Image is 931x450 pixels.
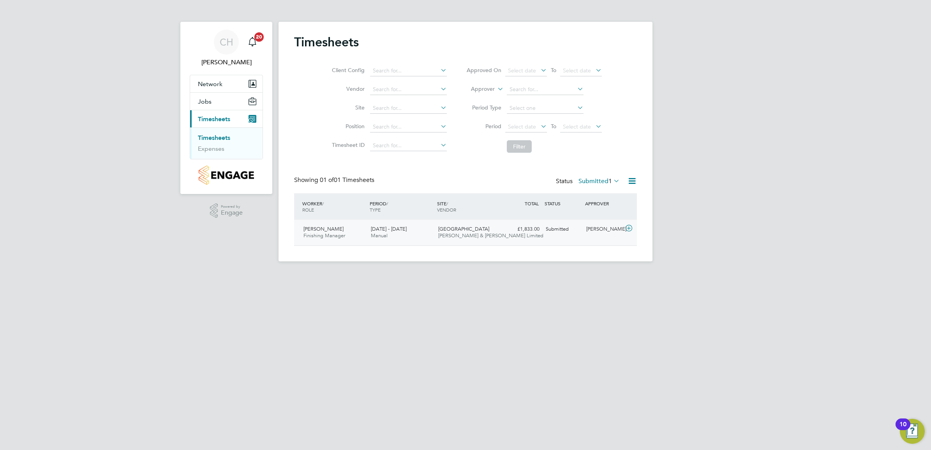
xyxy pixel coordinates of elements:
button: Network [190,75,263,92]
input: Search for... [370,65,447,76]
span: 01 Timesheets [320,176,374,184]
span: Finishing Manager [303,232,345,239]
input: Search for... [370,122,447,132]
button: Filter [507,140,532,153]
label: Client Config [330,67,365,74]
nav: Main navigation [180,22,272,194]
span: TOTAL [525,200,539,206]
input: Search for... [507,84,584,95]
label: Approved On [466,67,501,74]
a: CH[PERSON_NAME] [190,30,263,67]
a: Timesheets [198,134,230,141]
label: Submitted [578,177,620,185]
div: Submitted [543,223,583,236]
span: To [548,65,559,75]
span: [PERSON_NAME] & [PERSON_NAME] Limited [438,232,543,239]
input: Select one [507,103,584,114]
div: £1,833.00 [502,223,543,236]
span: Select date [563,67,591,74]
span: ROLE [302,206,314,213]
span: Select date [563,123,591,130]
input: Search for... [370,84,447,95]
span: 01 of [320,176,334,184]
span: Timesheets [198,115,230,123]
img: countryside-properties-logo-retina.png [199,166,254,185]
span: Select date [508,123,536,130]
button: Jobs [190,93,263,110]
span: [DATE] - [DATE] [371,226,407,232]
label: Timesheet ID [330,141,365,148]
span: VENDOR [437,206,456,213]
span: CH [220,37,233,47]
span: Manual [371,232,388,239]
input: Search for... [370,103,447,114]
div: [PERSON_NAME] [583,223,624,236]
a: Powered byEngage [210,203,243,218]
span: [PERSON_NAME] [303,226,344,232]
span: / [386,200,388,206]
a: Expenses [198,145,224,152]
span: Jobs [198,98,212,105]
span: TYPE [370,206,381,213]
span: / [446,200,448,206]
div: APPROVER [583,196,624,210]
label: Site [330,104,365,111]
div: Status [556,176,621,187]
label: Position [330,123,365,130]
button: Open Resource Center, 10 new notifications [900,419,925,444]
label: Approver [460,85,495,93]
span: / [322,200,324,206]
span: Powered by [221,203,243,210]
div: SITE [435,196,503,217]
div: STATUS [543,196,583,210]
label: Vendor [330,85,365,92]
label: Period Type [466,104,501,111]
span: Select date [508,67,536,74]
span: Network [198,80,222,88]
a: 20 [245,30,260,55]
div: Timesheets [190,127,263,159]
span: [GEOGRAPHIC_DATA] [438,226,489,232]
button: Timesheets [190,110,263,127]
span: Engage [221,210,243,216]
span: Charlie Hughes [190,58,263,67]
div: WORKER [300,196,368,217]
span: 1 [608,177,612,185]
h2: Timesheets [294,34,359,50]
div: 10 [899,424,906,434]
div: Showing [294,176,376,184]
a: Go to home page [190,166,263,185]
input: Search for... [370,140,447,151]
span: To [548,121,559,131]
label: Period [466,123,501,130]
span: 20 [254,32,264,42]
div: PERIOD [368,196,435,217]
